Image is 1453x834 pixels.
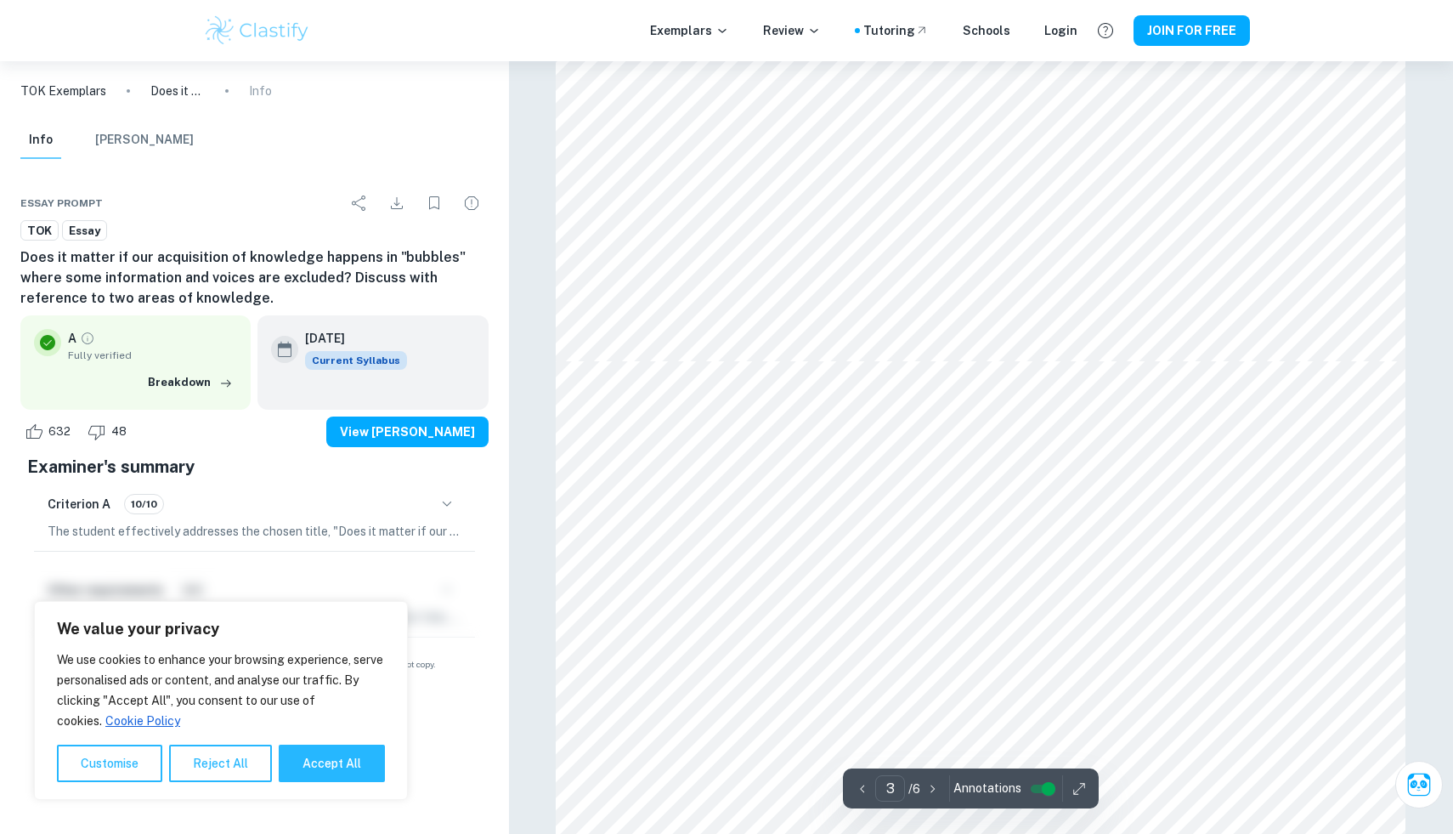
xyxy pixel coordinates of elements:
[1134,15,1250,46] button: JOIN FOR FREE
[102,423,136,440] span: 48
[144,370,237,395] button: Breakdown
[27,454,482,479] h5: Examiner's summary
[963,21,1010,40] a: Schools
[20,82,106,100] a: TOK Exemplars
[20,122,61,159] button: Info
[1044,21,1077,40] a: Login
[48,522,461,541] p: The student effectively addresses the chosen title, "Does it matter if our acquisition of knowled...
[68,348,237,363] span: Fully verified
[57,619,385,639] p: We value your privacy
[305,351,407,370] span: Current Syllabus
[20,247,489,309] h6: Does it matter if our acquisition of knowledge happens in "bubbles" where some information and vo...
[80,331,95,346] a: Grade fully verified
[20,418,80,445] div: Like
[1395,761,1443,808] button: Ask Clai
[63,223,106,240] span: Essay
[203,14,311,48] img: Clastify logo
[305,351,407,370] div: This exemplar is based on the current syllabus. Feel free to refer to it for inspiration/ideas wh...
[650,21,729,40] p: Exemplars
[68,329,76,348] p: A
[125,496,163,512] span: 10/10
[20,658,489,671] span: Example of past student work. For reference on structure and expectations only. Do not copy.
[863,21,929,40] a: Tutoring
[305,329,393,348] h6: [DATE]
[62,220,107,241] a: Essay
[20,196,103,211] span: Essay prompt
[326,417,489,447] button: View [PERSON_NAME]
[279,745,385,782] button: Accept All
[57,745,162,782] button: Customise
[83,418,136,445] div: Dislike
[57,650,385,731] p: We use cookies to enhance your browsing experience, serve personalised ads or content, and analys...
[169,745,272,782] button: Reject All
[953,780,1021,797] span: Annotations
[417,186,451,220] div: Bookmark
[21,223,58,240] span: TOK
[48,495,110,513] h6: Criterion A
[763,21,821,40] p: Review
[39,423,80,440] span: 632
[249,82,272,100] p: Info
[20,220,59,241] a: TOK
[380,186,414,220] div: Download
[105,713,181,729] a: Cookie Policy
[455,186,489,220] div: Report issue
[908,780,920,798] p: / 6
[95,122,194,159] button: [PERSON_NAME]
[1091,16,1120,45] button: Help and Feedback
[34,601,408,800] div: We value your privacy
[150,82,205,100] p: Does it matter if our acquisition of knowledge happens in "bubbles" where some information and vo...
[342,186,376,220] div: Share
